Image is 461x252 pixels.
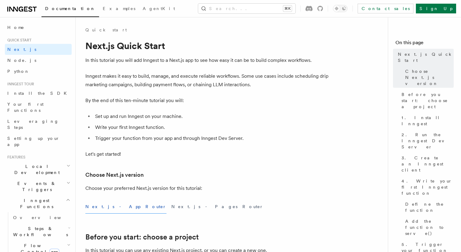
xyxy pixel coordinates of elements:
[93,123,329,132] li: Write your first Inngest function.
[402,132,454,150] span: 2. Run the Inngest Dev Server
[85,200,166,214] button: Next.js - App Router
[11,223,72,240] button: Steps & Workflows
[171,200,263,214] button: Next.js - Pages Router
[5,116,72,133] a: Leveraging Steps
[85,150,329,158] p: Let's get started!
[7,91,70,96] span: Install the SDK
[399,152,454,176] a: 3. Create an Inngest client
[5,55,72,66] a: Node.js
[395,39,454,49] h4: On this page
[398,51,454,63] span: Next.js Quick Start
[7,119,59,130] span: Leveraging Steps
[5,82,34,87] span: Inngest tour
[143,6,175,11] span: AgentKit
[399,129,454,152] a: 2. Run the Inngest Dev Server
[45,6,95,11] span: Documentation
[85,233,199,241] a: Before you start: choose a project
[7,69,30,74] span: Python
[85,184,329,193] p: Choose your preferred Next.js version for this tutorial:
[5,133,72,150] a: Setting up your app
[13,215,76,220] span: Overview
[139,2,179,16] a: AgentKit
[399,176,454,199] a: 4. Write your first Inngest function
[85,96,329,105] p: By the end of this ten-minute tutorial you will:
[85,171,144,179] a: Choose Next.js version
[402,91,454,110] span: Before you start: choose a project
[85,27,127,33] a: Quick start
[5,38,31,43] span: Quick start
[93,134,329,143] li: Trigger your function from your app and through Inngest Dev Server.
[416,4,456,13] a: Sign Up
[7,24,24,30] span: Home
[7,47,36,52] span: Next.js
[403,66,454,89] a: Choose Next.js version
[7,102,44,113] span: Your first Functions
[11,212,72,223] a: Overview
[5,197,66,210] span: Inngest Functions
[11,225,68,238] span: Steps & Workflows
[402,178,454,196] span: 4. Write your first Inngest function
[5,88,72,99] a: Install the SDK
[403,199,454,216] a: Define the function
[405,218,454,236] span: Add the function to serve()
[5,66,72,77] a: Python
[402,115,454,127] span: 1. Install Inngest
[358,4,413,13] a: Contact sales
[5,155,25,160] span: Features
[405,68,454,87] span: Choose Next.js version
[5,178,72,195] button: Events & Triggers
[405,201,454,213] span: Define the function
[41,2,99,17] a: Documentation
[93,112,329,121] li: Set up and run Inngest on your machine.
[5,44,72,55] a: Next.js
[399,89,454,112] a: Before you start: choose a project
[5,195,72,212] button: Inngest Functions
[85,56,329,65] p: In this tutorial you will add Inngest to a Next.js app to see how easy it can be to build complex...
[103,6,135,11] span: Examples
[5,161,72,178] button: Local Development
[5,163,66,176] span: Local Development
[399,112,454,129] a: 1. Install Inngest
[403,216,454,239] a: Add the function to serve()
[85,72,329,89] p: Inngest makes it easy to build, manage, and execute reliable workflows. Some use cases include sc...
[402,155,454,173] span: 3. Create an Inngest client
[395,49,454,66] a: Next.js Quick Start
[5,180,66,193] span: Events & Triggers
[99,2,139,16] a: Examples
[333,5,348,12] button: Toggle dark mode
[5,22,72,33] a: Home
[7,136,60,147] span: Setting up your app
[85,40,329,51] h1: Next.js Quick Start
[198,4,295,13] button: Search...⌘K
[5,99,72,116] a: Your first Functions
[283,5,292,12] kbd: ⌘K
[7,58,36,63] span: Node.js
